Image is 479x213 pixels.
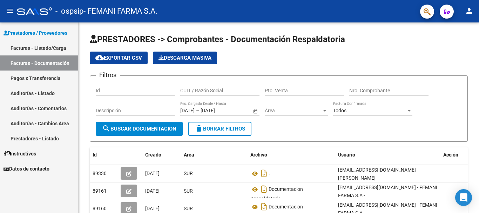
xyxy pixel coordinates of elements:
i: Descargar documento [259,184,269,195]
span: 89161 [93,188,107,194]
datatable-header-cell: Usuario [335,147,440,162]
span: PRESTADORES -> Comprobantes - Documentación Respaldatoria [90,34,345,44]
span: Instructivos [4,150,36,158]
datatable-header-cell: Creado [142,147,181,162]
span: Descarga Masiva [158,55,211,61]
span: – [196,108,199,114]
span: 89330 [93,171,107,176]
datatable-header-cell: Acción [440,147,475,162]
datatable-header-cell: Area [181,147,248,162]
span: Acción [443,152,458,158]
span: Todos [333,108,346,113]
button: Borrar Filtros [188,122,251,136]
datatable-header-cell: Archivo [248,147,335,162]
span: - ospsip [55,4,83,19]
span: Área [265,108,322,114]
i: Descargar documento [259,168,269,179]
i: Descargar documento [259,201,269,212]
button: Exportar CSV [90,52,148,64]
span: Archivo [250,152,267,158]
span: - FEMANI FARMA S.A. [83,4,157,19]
input: Start date [180,108,195,114]
span: Buscar Documentacion [102,126,176,132]
span: Prestadores / Proveedores [4,29,67,37]
span: [DATE] [145,206,160,211]
span: [EMAIL_ADDRESS][DOMAIN_NAME] - FEMANI FARMA S.A - [338,185,437,198]
span: Datos de contacto [4,165,49,173]
button: Open calendar [251,107,259,115]
span: . [269,171,270,177]
span: SUR [184,188,193,194]
span: SUR [184,206,193,211]
span: Usuario [338,152,355,158]
span: Borrar Filtros [195,126,245,132]
app-download-masive: Descarga masiva de comprobantes (adjuntos) [153,52,217,64]
span: [EMAIL_ADDRESS][DOMAIN_NAME] - [PERSON_NAME] [338,167,418,181]
span: SUR [184,171,193,176]
mat-icon: delete [195,124,203,133]
input: End date [201,108,235,114]
h3: Filtros [96,70,120,80]
span: Id [93,152,97,158]
mat-icon: search [102,124,110,133]
span: [DATE] [145,188,160,194]
button: Descarga Masiva [153,52,217,64]
span: [DATE] [145,171,160,176]
span: Area [184,152,194,158]
div: Open Intercom Messenger [455,189,472,206]
button: Buscar Documentacion [96,122,183,136]
span: 89160 [93,206,107,211]
span: Creado [145,152,161,158]
span: Documentacion Respaldatoria [250,187,303,202]
mat-icon: person [465,7,473,15]
mat-icon: menu [6,7,14,15]
datatable-header-cell: Id [90,147,118,162]
span: Exportar CSV [95,55,142,61]
mat-icon: cloud_download [95,53,104,62]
